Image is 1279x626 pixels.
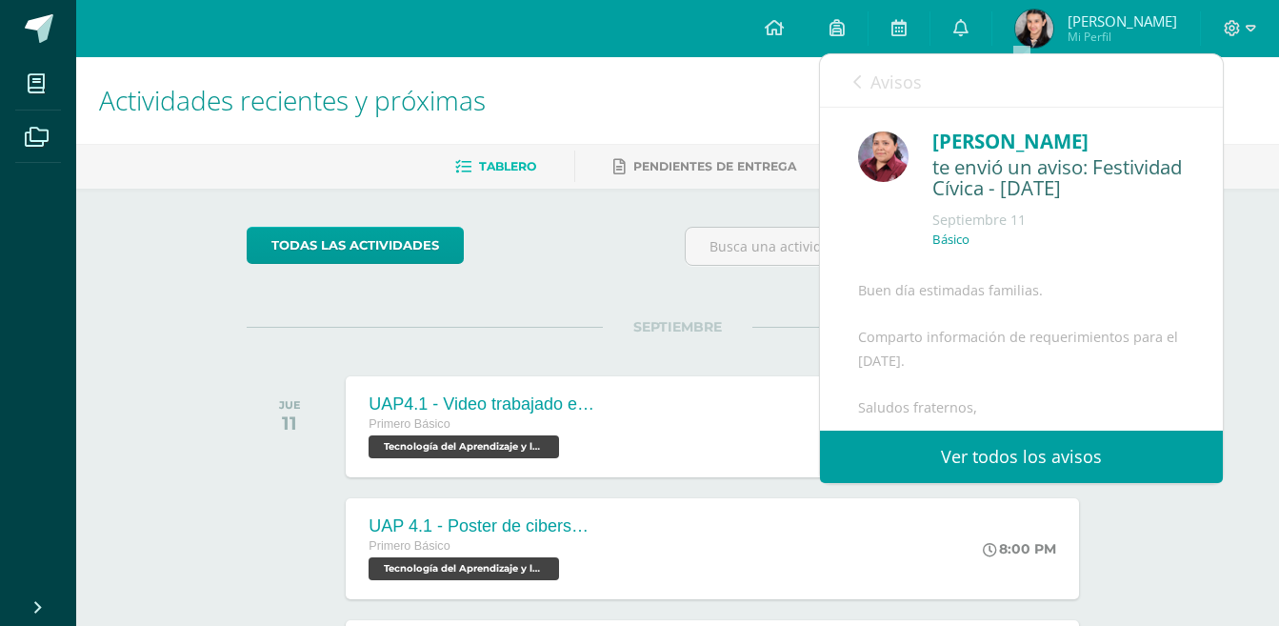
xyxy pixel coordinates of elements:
[932,156,1185,201] div: te envió un aviso: Festividad Cívica - 12 de septiembre
[279,398,301,412] div: JUE
[247,227,464,264] a: todas las Actividades
[369,394,597,414] div: UAP4.1 - Video trabajado en grupos
[369,539,450,553] span: Primero Básico
[686,228,1108,265] input: Busca una actividad próxima aquí...
[369,417,450,431] span: Primero Básico
[1068,29,1177,45] span: Mi Perfil
[455,151,536,182] a: Tablero
[99,82,486,118] span: Actividades recientes y próximas
[932,232,969,248] p: Básico
[870,71,922,93] span: Avisos
[1015,10,1053,48] img: 7d74070ca571f3141df8695822e8e087.png
[479,159,536,173] span: Tablero
[858,279,1185,619] div: Buen día estimadas familias. Comparto información de requerimientos para el [DATE]. Saludos frate...
[983,540,1056,557] div: 8:00 PM
[603,318,752,335] span: SEPTIEMBRE
[279,412,301,434] div: 11
[613,151,796,182] a: Pendientes de entrega
[369,516,597,536] div: UAP 4.1 - Poster de ciberseguridad
[820,431,1223,483] a: Ver todos los avisos
[1068,11,1177,30] span: [PERSON_NAME]
[858,131,909,182] img: ca38207ff64f461ec141487f36af9fbf.png
[932,127,1185,156] div: [PERSON_NAME]
[932,211,1185,230] div: Septiembre 11
[369,435,559,458] span: Tecnología del Aprendizaje y la Comunicación 'B'
[633,159,796,173] span: Pendientes de entrega
[369,557,559,580] span: Tecnología del Aprendizaje y la Comunicación 'B'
